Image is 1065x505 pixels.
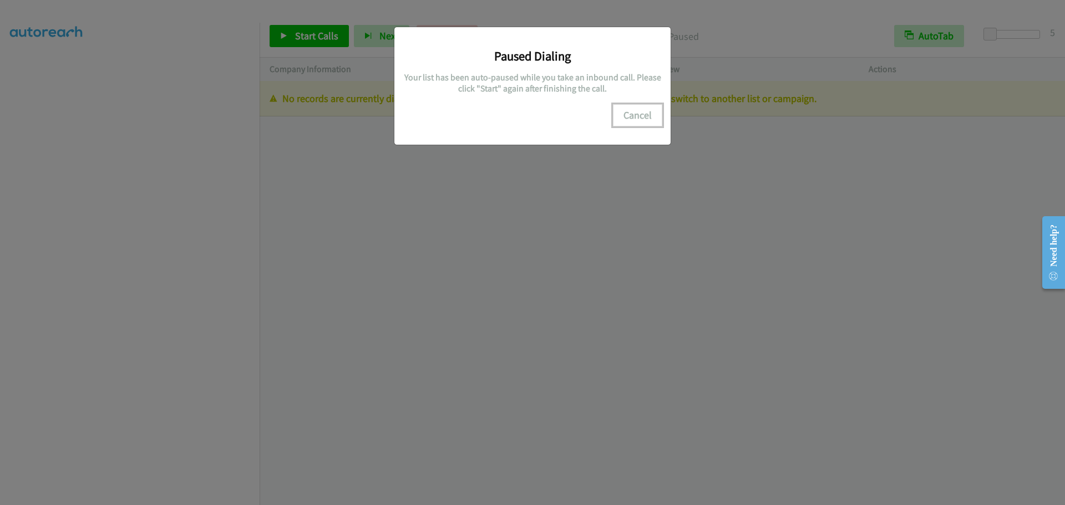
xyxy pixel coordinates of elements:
iframe: Resource Center [1033,208,1065,297]
h3: Paused Dialing [403,48,662,64]
h5: Your list has been auto-paused while you take an inbound call. Please click "Start" again after f... [403,72,662,94]
button: Cancel [613,104,662,126]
